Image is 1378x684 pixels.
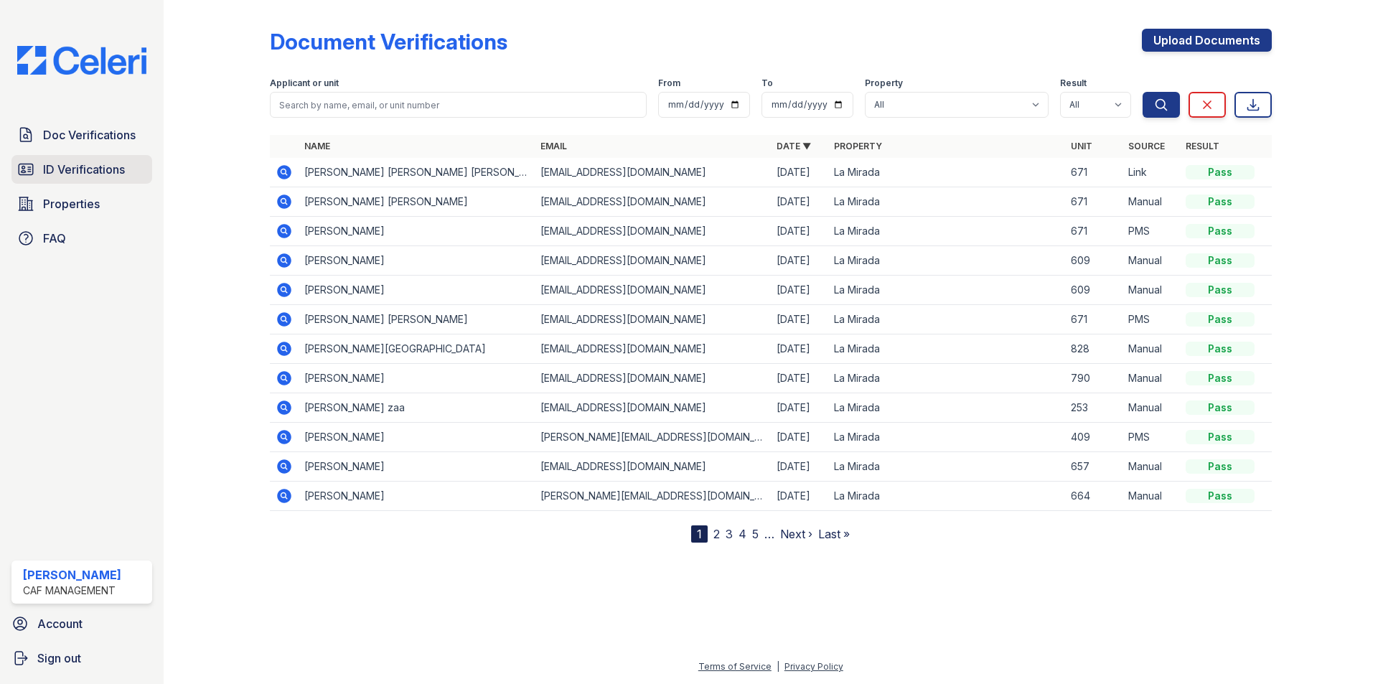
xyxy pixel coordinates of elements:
div: Pass [1186,489,1255,503]
td: [PERSON_NAME] [299,482,535,511]
a: ID Verifications [11,155,152,184]
td: 409 [1065,423,1122,452]
td: [PERSON_NAME] zaa [299,393,535,423]
td: [PERSON_NAME] [299,276,535,305]
div: Pass [1186,400,1255,415]
td: [DATE] [771,423,828,452]
span: … [764,525,774,543]
img: CE_Logo_Blue-a8612792a0a2168367f1c8372b55b34899dd931a85d93a1a3d3e32e68fde9ad4.png [6,46,158,75]
td: [PERSON_NAME] [299,217,535,246]
span: Account [37,615,83,632]
td: Manual [1122,364,1180,393]
td: La Mirada [828,217,1064,246]
td: Manual [1122,246,1180,276]
td: [PERSON_NAME] [299,246,535,276]
a: Privacy Policy [784,661,843,672]
div: Pass [1186,459,1255,474]
td: [EMAIL_ADDRESS][DOMAIN_NAME] [535,393,771,423]
td: Manual [1122,393,1180,423]
a: Next › [780,527,812,541]
td: Manual [1122,452,1180,482]
a: Email [540,141,567,151]
a: Last » [818,527,850,541]
td: 828 [1065,334,1122,364]
td: [EMAIL_ADDRESS][DOMAIN_NAME] [535,305,771,334]
td: [DATE] [771,276,828,305]
td: [DATE] [771,187,828,217]
label: Result [1060,78,1087,89]
a: Upload Documents [1142,29,1272,52]
td: [DATE] [771,246,828,276]
td: [PERSON_NAME] [PERSON_NAME] [PERSON_NAME] [299,158,535,187]
div: Pass [1186,253,1255,268]
div: CAF Management [23,584,121,598]
td: La Mirada [828,246,1064,276]
div: Pass [1186,224,1255,238]
td: [EMAIL_ADDRESS][DOMAIN_NAME] [535,246,771,276]
a: Properties [11,189,152,218]
a: FAQ [11,224,152,253]
td: PMS [1122,423,1180,452]
div: Document Verifications [270,29,507,55]
td: 609 [1065,276,1122,305]
td: Manual [1122,482,1180,511]
td: [EMAIL_ADDRESS][DOMAIN_NAME] [535,217,771,246]
td: La Mirada [828,276,1064,305]
td: [DATE] [771,217,828,246]
a: Doc Verifications [11,121,152,149]
td: 671 [1065,305,1122,334]
td: 609 [1065,246,1122,276]
td: [PERSON_NAME][GEOGRAPHIC_DATA] [299,334,535,364]
td: [DATE] [771,334,828,364]
td: [DATE] [771,452,828,482]
a: 2 [713,527,720,541]
td: La Mirada [828,482,1064,511]
div: Pass [1186,195,1255,209]
td: PMS [1122,217,1180,246]
span: Doc Verifications [43,126,136,144]
span: Properties [43,195,100,212]
td: [PERSON_NAME][EMAIL_ADDRESS][DOMAIN_NAME] [535,482,771,511]
td: La Mirada [828,423,1064,452]
span: FAQ [43,230,66,247]
td: La Mirada [828,364,1064,393]
div: | [777,661,779,672]
div: Pass [1186,430,1255,444]
td: 657 [1065,452,1122,482]
td: La Mirada [828,452,1064,482]
td: [EMAIL_ADDRESS][DOMAIN_NAME] [535,452,771,482]
td: La Mirada [828,334,1064,364]
td: 664 [1065,482,1122,511]
td: [EMAIL_ADDRESS][DOMAIN_NAME] [535,334,771,364]
td: La Mirada [828,187,1064,217]
td: [PERSON_NAME] [PERSON_NAME] [299,187,535,217]
a: Date ▼ [777,141,811,151]
td: [DATE] [771,364,828,393]
td: [EMAIL_ADDRESS][DOMAIN_NAME] [535,364,771,393]
td: [EMAIL_ADDRESS][DOMAIN_NAME] [535,276,771,305]
div: Pass [1186,371,1255,385]
td: 671 [1065,217,1122,246]
a: Result [1186,141,1219,151]
label: To [761,78,773,89]
label: Property [865,78,903,89]
a: 4 [739,527,746,541]
a: 3 [726,527,733,541]
a: Terms of Service [698,661,772,672]
a: Name [304,141,330,151]
td: La Mirada [828,393,1064,423]
td: Link [1122,158,1180,187]
td: 671 [1065,158,1122,187]
td: 790 [1065,364,1122,393]
td: [EMAIL_ADDRESS][DOMAIN_NAME] [535,187,771,217]
td: PMS [1122,305,1180,334]
td: [PERSON_NAME] [299,423,535,452]
td: [PERSON_NAME] [PERSON_NAME] [299,305,535,334]
td: Manual [1122,276,1180,305]
td: Manual [1122,187,1180,217]
a: Property [834,141,882,151]
td: [DATE] [771,393,828,423]
a: Sign out [6,644,158,673]
td: La Mirada [828,305,1064,334]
